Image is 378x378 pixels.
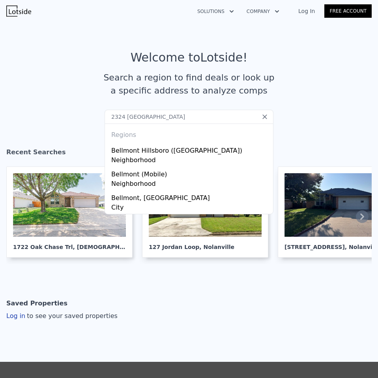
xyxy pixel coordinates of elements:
[111,179,270,190] div: Neighborhood
[111,143,270,155] div: Bellmont Hillsboro ([GEOGRAPHIC_DATA])
[324,4,372,18] a: Free Account
[105,110,273,124] input: Search an address or region...
[6,6,31,17] img: Lotside
[111,203,270,214] div: City
[191,4,240,19] button: Solutions
[131,51,248,65] div: Welcome to Lotside !
[111,155,270,167] div: Neighborhood
[101,71,277,97] div: Search a region to find deals or look up a specific address to analyze comps
[6,141,372,167] div: Recent Searches
[111,190,270,203] div: Bellmont, [GEOGRAPHIC_DATA]
[25,312,118,320] span: to see your saved properties
[6,167,139,258] a: 1722 Oak Chase Trl, [DEMOGRAPHIC_DATA]
[6,296,67,311] div: Saved Properties
[240,4,286,19] button: Company
[149,237,262,251] div: 127 Jordan Loop , Nolanville
[108,124,270,143] div: Regions
[6,311,118,321] div: Log in
[13,237,126,251] div: 1722 Oak Chase Trl , [DEMOGRAPHIC_DATA]
[111,167,270,179] div: Bellmont (Mobile)
[289,7,324,15] a: Log In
